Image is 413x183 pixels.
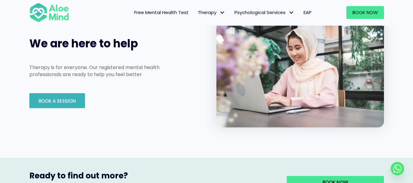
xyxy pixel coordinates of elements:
span: Psychological Services [234,9,294,16]
span: Therapy: submenu [218,8,227,17]
span: Free Mental Health Test [134,9,189,16]
p: Therapy is for everyone. Our registered mental health professionals are ready to help you feel be... [29,64,180,78]
a: Free Mental Health Test [130,6,193,19]
span: We are here to help [29,36,138,51]
span: Book A Session [39,98,76,104]
a: Whatsapp [391,162,404,175]
img: asian-laptop-session [216,17,384,127]
span: EAP [304,9,312,16]
a: Book Now [346,6,384,19]
a: EAP [299,6,316,19]
span: Psychological Services: submenu [287,8,296,17]
a: Book A Session [29,93,85,108]
a: TherapyTherapy: submenu [193,6,230,19]
a: Psychological ServicesPsychological Services: submenu [230,6,299,19]
span: Book Now [352,9,378,16]
nav: Menu [77,6,316,19]
img: Aloe mind Logo [29,2,69,23]
span: Therapy [198,9,225,16]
